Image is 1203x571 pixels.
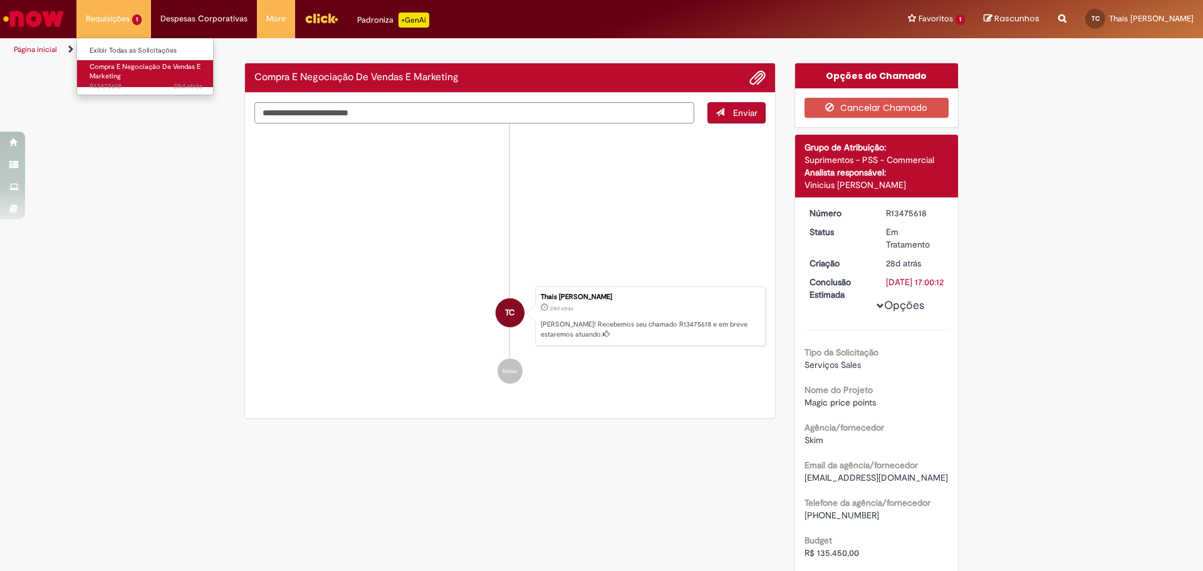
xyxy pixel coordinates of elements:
[886,258,921,269] time: 03/09/2025 09:58:30
[886,207,944,219] div: R13475618
[541,293,759,301] div: Thais [PERSON_NAME]
[805,422,884,433] b: Agência/fornecedor
[984,13,1039,25] a: Rascunhos
[707,102,766,123] button: Enviar
[174,81,202,91] time: 03/09/2025 09:58:31
[1109,13,1194,24] span: Thais [PERSON_NAME]
[254,286,766,347] li: Thais Gilioli Cabral
[994,13,1039,24] span: Rascunhos
[805,141,949,154] div: Grupo de Atribuição:
[956,14,965,25] span: 1
[800,207,877,219] dt: Número
[805,98,949,118] button: Cancelar Chamado
[805,154,949,166] div: Suprimentos - PSS - Commercial
[805,166,949,179] div: Analista responsável:
[1091,14,1100,23] span: TC
[805,397,876,408] span: Magic price points
[77,44,215,58] a: Exibir Todas as Solicitações
[496,298,524,327] div: Thais Gilioli Cabral
[733,107,758,118] span: Enviar
[805,359,861,370] span: Serviços Sales
[254,123,766,397] ul: Histórico de tíquete
[76,38,214,95] ul: Requisições
[90,81,202,92] span: R13475618
[254,102,694,123] textarea: Digite sua mensagem aqui...
[886,258,921,269] span: 28d atrás
[886,226,944,251] div: Em Tratamento
[800,257,877,270] dt: Criação
[795,63,959,88] div: Opções do Chamado
[886,257,944,270] div: 03/09/2025 09:58:30
[550,305,573,312] span: 28d atrás
[541,320,759,339] p: [PERSON_NAME]! Recebemos seu chamado R13475618 e em breve estaremos atuando.
[14,45,57,55] a: Página inicial
[805,459,918,471] b: Email da agência/fornecedor
[805,434,823,446] span: Skim
[254,72,459,83] h2: Compra E Negociação De Vendas E Marketing Histórico de tíquete
[886,276,944,288] div: [DATE] 17:00:12
[805,535,832,546] b: Budget
[398,13,429,28] p: +GenAi
[9,38,793,61] ul: Trilhas de página
[174,81,202,91] span: 28d atrás
[800,276,877,301] dt: Conclusão Estimada
[77,60,215,87] a: Aberto R13475618 : Compra E Negociação De Vendas E Marketing
[805,384,873,396] b: Nome do Projeto
[305,9,338,28] img: click_logo_yellow_360x200.png
[1,6,66,31] img: ServiceNow
[550,305,573,312] time: 03/09/2025 09:58:30
[805,179,949,191] div: Vinicius [PERSON_NAME]
[266,13,286,25] span: More
[357,13,429,28] div: Padroniza
[805,497,930,508] b: Telefone da agência/fornecedor
[132,14,142,25] span: 1
[800,226,877,238] dt: Status
[805,347,878,358] b: Tipo da Solicitação
[505,298,515,328] span: TC
[749,70,766,86] button: Adicionar anexos
[805,510,879,521] span: [PHONE_NUMBER]
[86,13,130,25] span: Requisições
[805,547,859,558] span: R$ 135.450,00
[805,472,948,483] span: [EMAIL_ADDRESS][DOMAIN_NAME]
[90,62,200,81] span: Compra E Negociação De Vendas E Marketing
[919,13,953,25] span: Favoritos
[160,13,247,25] span: Despesas Corporativas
